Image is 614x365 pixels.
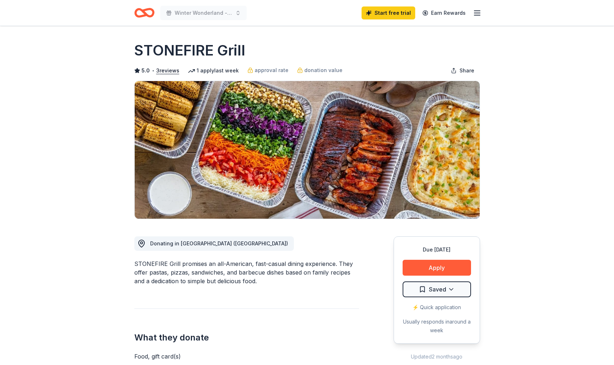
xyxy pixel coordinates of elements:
[445,63,480,78] button: Share
[403,245,471,254] div: Due [DATE]
[297,66,342,75] a: donation value
[150,240,288,246] span: Donating in [GEOGRAPHIC_DATA] ([GEOGRAPHIC_DATA])
[460,66,474,75] span: Share
[429,285,446,294] span: Saved
[403,317,471,335] div: Usually responds in around a week
[394,352,480,361] div: Updated 2 months ago
[175,9,232,17] span: Winter Wonderland - Gift Giving Event
[403,303,471,312] div: ⚡️ Quick application
[134,40,245,61] h1: STONEFIRE Grill
[255,66,288,75] span: approval rate
[134,4,154,21] a: Home
[403,260,471,276] button: Apply
[418,6,470,19] a: Earn Rewards
[304,66,342,75] span: donation value
[403,281,471,297] button: Saved
[247,66,288,75] a: approval rate
[135,81,480,219] img: Image for STONEFIRE Grill
[362,6,415,19] a: Start free trial
[142,66,150,75] span: 5.0
[160,6,247,20] button: Winter Wonderland - Gift Giving Event
[188,66,239,75] div: 1 apply last week
[152,68,154,74] span: •
[156,66,179,75] button: 3reviews
[134,352,359,361] div: Food, gift card(s)
[134,259,359,285] div: STONEFIRE Grill promises an all-American, fast-casual dining experience. They offer pastas, pizza...
[134,332,359,343] h2: What they donate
